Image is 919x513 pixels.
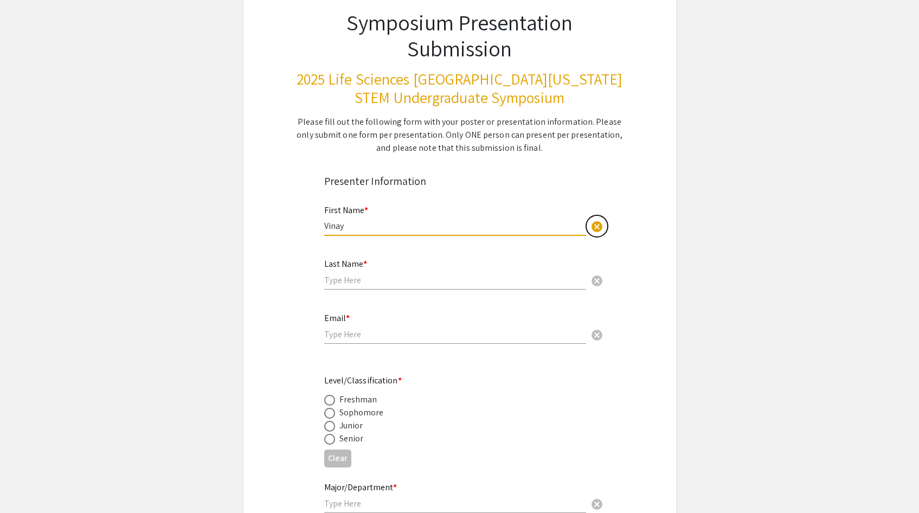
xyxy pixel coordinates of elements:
button: Clear [586,323,608,345]
input: Type Here [324,220,586,232]
input: Type Here [324,274,586,286]
input: Type Here [324,498,586,509]
span: cancel [590,498,603,511]
button: Clear [586,215,608,237]
div: Sophomore [339,406,384,419]
mat-label: First Name [324,204,368,216]
mat-label: Major/Department [324,482,397,493]
span: cancel [590,329,603,342]
div: Please fill out the following form with your poster or presentation information. Please only subm... [296,116,624,155]
button: Clear [324,450,351,467]
mat-label: Email [324,312,350,324]
button: Clear [586,270,608,291]
mat-label: Level/Classification [324,375,402,386]
mat-label: Last Name [324,258,367,270]
h3: 2025 Life Sciences [GEOGRAPHIC_DATA][US_STATE] STEM Undergraduate Symposium [296,70,624,106]
div: Presenter Information [324,173,595,189]
div: Freshman [339,393,377,406]
div: Senior [339,432,364,445]
span: cancel [590,220,603,233]
input: Type Here [324,329,586,340]
span: cancel [590,274,603,287]
div: Junior [339,419,363,432]
iframe: Chat [8,464,46,505]
h1: Symposium Presentation Submission [296,9,624,61]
